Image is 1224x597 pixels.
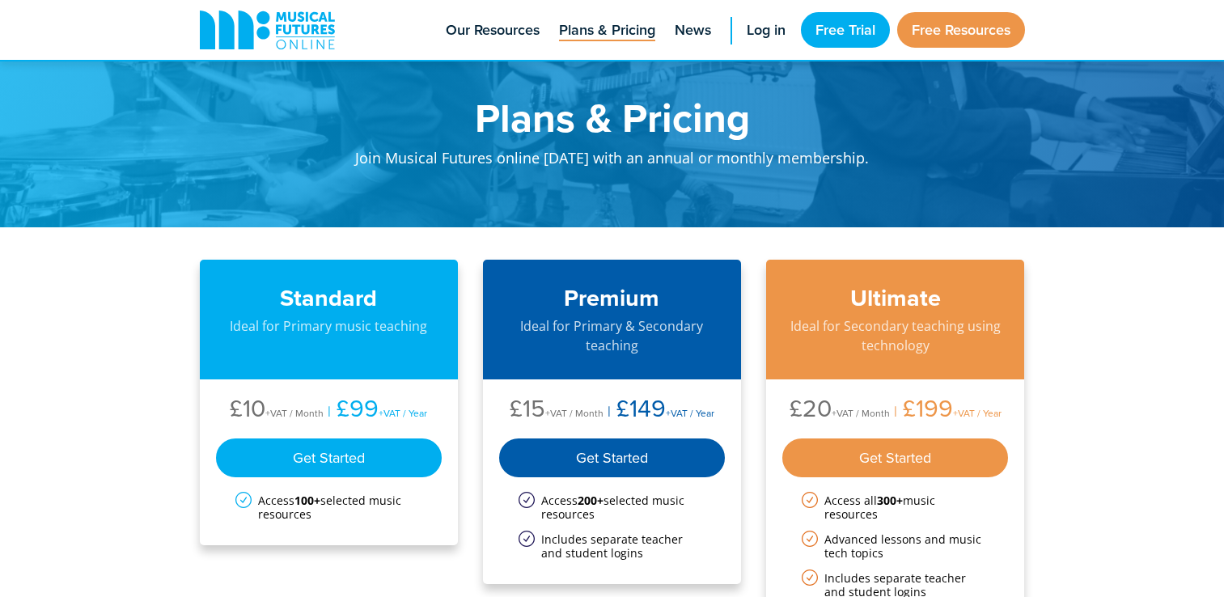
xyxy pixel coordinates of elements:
[832,406,890,420] span: +VAT / Month
[578,493,604,508] strong: 200+
[953,406,1002,420] span: +VAT / Year
[499,316,726,355] p: Ideal for Primary & Secondary teaching
[790,396,890,426] li: £20
[216,438,443,477] div: Get Started
[545,406,604,420] span: +VAT / Month
[782,284,1009,312] h3: Ultimate
[379,406,427,420] span: +VAT / Year
[446,19,540,41] span: Our Resources
[499,438,726,477] div: Get Started
[510,396,604,426] li: £15
[782,316,1009,355] p: Ideal for Secondary teaching using technology
[890,396,1002,426] li: £199
[747,19,786,41] span: Log in
[559,19,655,41] span: Plans & Pricing
[216,284,443,312] h3: Standard
[297,138,928,187] p: Join Musical Futures online [DATE] with an annual or monthly membership.
[675,19,711,41] span: News
[802,532,989,560] li: Advanced lessons and music tech topics
[666,406,714,420] span: +VAT / Year
[230,396,324,426] li: £10
[235,493,423,521] li: Access selected music resources
[216,316,443,336] p: Ideal for Primary music teaching
[265,406,324,420] span: +VAT / Month
[499,284,726,312] h3: Premium
[782,438,1009,477] div: Get Started
[519,493,706,521] li: Access selected music resources
[877,493,903,508] strong: 300+
[519,532,706,560] li: Includes separate teacher and student logins
[324,396,427,426] li: £99
[294,493,320,508] strong: 100+
[802,493,989,521] li: Access all music resources
[604,396,714,426] li: £149
[801,12,890,48] a: Free Trial
[897,12,1025,48] a: Free Resources
[297,97,928,138] h1: Plans & Pricing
